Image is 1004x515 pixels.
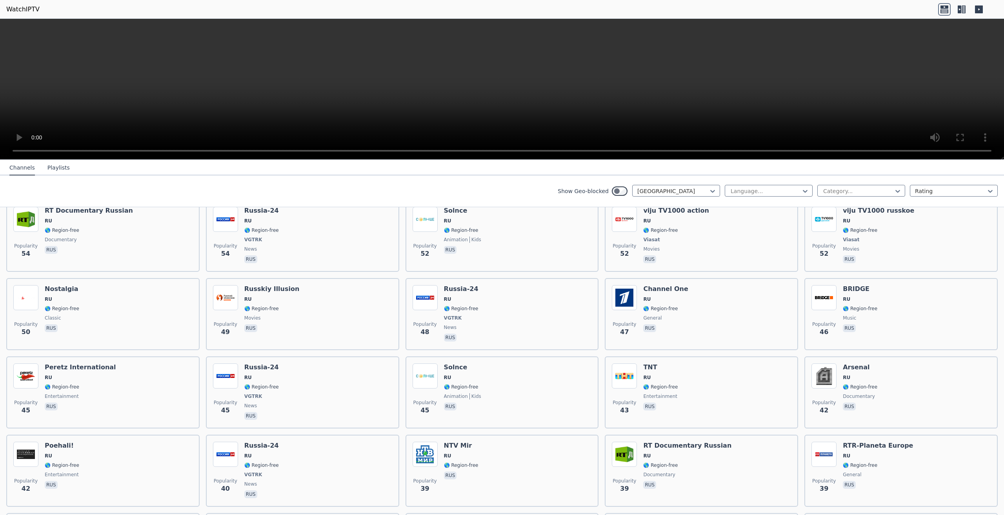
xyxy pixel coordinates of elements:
p: rus [444,403,457,410]
span: 🌎 Region-free [843,227,877,233]
span: animation [444,237,468,243]
span: 🌎 Region-free [444,462,478,468]
h6: Russia-24 [444,285,478,293]
h6: BRIDGE [843,285,877,293]
p: rus [444,246,457,254]
span: 🌎 Region-free [643,305,678,312]
span: VGTRK [244,237,262,243]
span: movies [643,246,660,252]
span: 39 [620,484,629,493]
span: 45 [22,406,30,415]
span: RU [244,374,252,381]
span: Popularity [812,399,836,406]
img: Peretz International [13,363,38,389]
span: Popularity [14,321,38,327]
h6: Peretz International [45,363,116,371]
img: Russia-24 [213,442,238,467]
span: 52 [820,249,828,258]
span: Viasat [843,237,859,243]
img: RTR-Planeta Europe [811,442,837,467]
span: RU [45,374,52,381]
p: rus [643,255,656,263]
span: 54 [221,249,230,258]
span: 45 [221,406,230,415]
img: Channel One [612,285,637,310]
span: animation [444,393,468,399]
h6: Russia-24 [244,207,279,215]
p: rus [643,324,656,332]
img: Poehali! [13,442,38,467]
p: rus [444,472,457,479]
span: kids [469,393,481,399]
span: classic [45,315,61,321]
span: Popularity [613,478,636,484]
h6: RTR-Planeta Europe [843,442,913,450]
span: 39 [820,484,828,493]
img: Solnce [413,207,438,232]
span: 45 [420,406,429,415]
h6: RT Documentary Russian [45,207,133,215]
span: movies [244,315,261,321]
img: Russkiy Illusion [213,285,238,310]
span: RU [643,453,651,459]
p: rus [643,481,656,489]
span: entertainment [45,472,79,478]
img: viju TV1000 russkoe [811,207,837,232]
span: Popularity [413,478,437,484]
span: 🌎 Region-free [843,384,877,390]
img: Nostalgia [13,285,38,310]
span: 🌎 Region-free [643,384,678,390]
span: 🌎 Region-free [643,462,678,468]
span: 🌎 Region-free [45,384,79,390]
img: NTV Mir [413,442,438,467]
span: news [244,403,257,409]
span: 🌎 Region-free [45,462,79,468]
p: rus [244,255,257,263]
span: 🌎 Region-free [244,384,279,390]
span: Popularity [613,321,636,327]
span: VGTRK [244,393,262,399]
span: 50 [22,327,30,337]
h6: NTV Mir [444,442,478,450]
span: RU [643,296,651,302]
span: RU [444,296,451,302]
span: kids [469,237,481,243]
img: RT Documentary Russian [612,442,637,467]
span: 🌎 Region-free [244,305,279,312]
img: viju TV1000 action [612,207,637,232]
span: Popularity [14,399,38,406]
span: Popularity [413,321,437,327]
span: 47 [620,327,629,337]
span: 52 [620,249,629,258]
span: general [843,472,861,478]
span: documentary [843,393,875,399]
span: 🌎 Region-free [244,227,279,233]
span: entertainment [45,393,79,399]
span: RU [444,374,451,381]
span: Popularity [214,243,237,249]
h6: TNT [643,363,678,371]
img: BRIDGE [811,285,837,310]
span: music [843,315,856,321]
span: Popularity [413,243,437,249]
img: Russia-24 [413,285,438,310]
h6: Arsenal [843,363,877,371]
p: rus [45,481,58,489]
h6: Nostalgia [45,285,79,293]
span: news [444,324,457,331]
span: news [244,481,257,487]
span: Popularity [613,243,636,249]
span: VGTRK [444,315,462,321]
span: Popularity [613,399,636,406]
span: 🌎 Region-free [843,305,877,312]
h6: Russia-24 [244,442,279,450]
span: 48 [420,327,429,337]
p: rus [643,403,656,410]
p: rus [843,481,856,489]
span: documentary [45,237,77,243]
label: Show Geo-blocked [558,187,609,195]
h6: viju TV1000 action [643,207,709,215]
span: 39 [420,484,429,493]
span: RU [643,374,651,381]
span: Popularity [214,321,237,327]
